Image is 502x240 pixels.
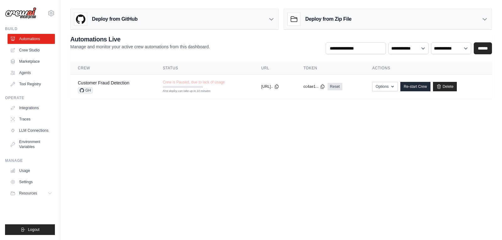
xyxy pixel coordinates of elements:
button: Resources [8,188,55,198]
a: Automations [8,34,55,44]
a: Crew Studio [8,45,55,55]
a: Usage [8,166,55,176]
span: Crew is Paused, due to lack of usage [163,80,225,85]
a: Integrations [8,103,55,113]
button: Options [372,82,398,91]
a: Agents [8,68,55,78]
p: Manage and monitor your active crew automations from this dashboard. [70,44,210,50]
div: Operate [5,95,55,100]
div: Build [5,26,55,31]
a: Re-start Crew [400,82,430,91]
a: Customer Fraud Detection [78,80,129,85]
span: Logout [28,227,40,232]
th: Crew [70,62,155,75]
h3: Deploy from Zip File [305,15,351,23]
th: Actions [365,62,492,75]
h2: Automations Live [70,35,210,44]
img: GitHub Logo [74,13,87,25]
a: Environment Variables [8,137,55,152]
a: LLM Connections [8,125,55,136]
th: Token [296,62,365,75]
a: Tool Registry [8,79,55,89]
a: Marketplace [8,56,55,67]
span: Resources [19,191,37,196]
a: Traces [8,114,55,124]
th: URL [254,62,296,75]
div: Manage [5,158,55,163]
th: Status [155,62,254,75]
a: Reset [328,83,342,90]
h3: Deploy from GitHub [92,15,137,23]
a: Delete [433,82,457,91]
button: cc4ae1... [303,84,325,89]
img: Logo [5,7,36,19]
div: First deploy can take up to 10 minutes [163,89,203,93]
a: Settings [8,177,55,187]
span: GH [78,87,93,93]
button: Logout [5,224,55,235]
